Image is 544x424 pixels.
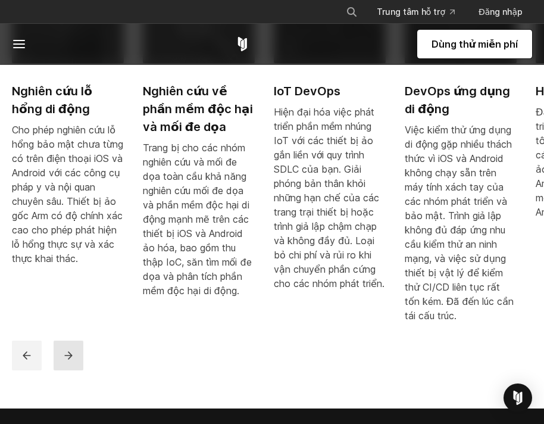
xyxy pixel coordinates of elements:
[417,30,532,58] a: Dùng thử miễn phí
[12,84,92,116] font: Nghiên cứu lỗ hổng di động
[143,84,253,134] font: Nghiên cứu về phần mềm độc hại và mối đe dọa
[377,7,445,17] font: Trung tâm hỗ trợ
[54,341,83,370] button: Kế tiếp
[405,124,514,322] font: Việc kiểm thử ứng dụng di động gặp nhiều thách thức vì iOS và Android không chạy sẵn trên máy tín...
[341,1,362,23] button: Tìm kiếm
[336,1,532,23] div: Menu điều hướng
[405,84,510,116] font: DevOps ứng dụng di động
[235,37,250,51] a: Trang chủ Corellium
[12,124,123,264] font: Cho phép nghiên cứu lỗ hổng bảo mật chưa từng có trên điện thoại iOS và Android với các công cụ p...
[504,384,532,412] div: Open Intercom Messenger
[432,38,518,50] font: Dùng thử miễn phí
[479,7,523,17] font: Đăng nhập
[12,341,42,370] button: trước
[143,142,252,297] font: Trang bị cho các nhóm nghiên cứu và mối đe dọa toàn cầu khả năng nghiên cứu mối đe dọa và phần mề...
[274,106,384,289] font: Hiện đại hóa việc phát triển phần mềm nhúng IoT với các thiết bị ảo gắn liền với quy trình SDLC c...
[274,84,340,98] font: IoT DevOps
